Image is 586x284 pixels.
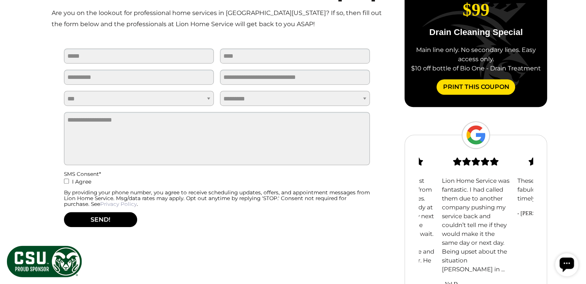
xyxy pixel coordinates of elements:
div: Open chat widget [3,3,26,26]
p: Are you on the lookout for professional home services in [GEOGRAPHIC_DATA][US_STATE]? If so, then... [52,8,383,30]
a: Privacy Policy [100,201,137,207]
div: SMS Consent [64,171,370,177]
img: CSU Sponsor Badge [6,245,83,278]
span: - [PERSON_NAME] [517,209,586,218]
img: Google Logo [462,121,490,149]
p: These guys have been fabulous. Efficient, timely and professional. [517,177,586,203]
button: SEND! [64,212,137,227]
div: By providing your phone number, you agree to receive scheduling updates, offers, and appointment ... [64,190,370,207]
input: I Agree [64,179,69,184]
p: Drain Cleaning Special [411,28,541,37]
a: Print This Coupon [437,79,515,95]
div: Main line only. No secondary lines. Easy access only. $10 off bottle of Bio One - Drain Treatment [411,45,541,73]
label: I Agree [64,177,370,190]
p: Lion Home Service was fantastic. I had called them due to another company pushing my service back... [442,177,510,274]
